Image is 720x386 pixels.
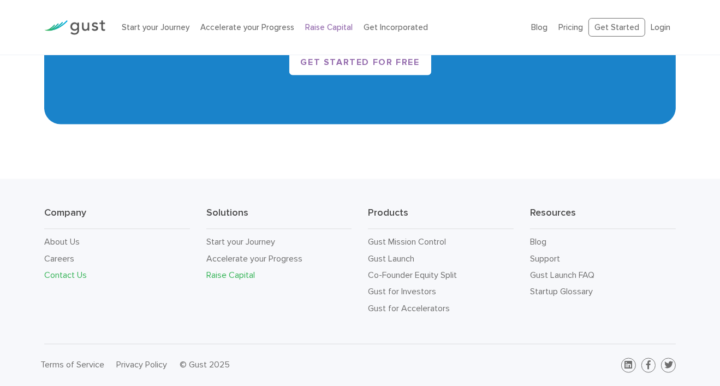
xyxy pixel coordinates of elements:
a: Gust Mission Control [368,236,446,247]
a: Blog [531,22,548,32]
a: Start your Journey [122,22,189,32]
h3: Solutions [206,206,352,229]
h3: Resources [530,206,676,229]
h3: Products [368,206,514,229]
h3: Company [44,206,190,229]
a: Support [530,253,560,264]
a: Gust Launch [368,253,414,264]
a: Careers [44,253,74,264]
a: Pricing [558,22,583,32]
a: Gust Launch FAQ [530,270,594,280]
a: Contact Us [44,270,87,280]
a: Start your Journey [206,236,275,247]
img: Gust Logo [44,20,105,35]
div: © Gust 2025 [180,358,352,373]
a: Raise Capital [206,270,255,280]
a: Gust for Investors [368,286,436,296]
a: About Us [44,236,80,247]
a: Get Started [588,18,645,37]
a: Get Incorporated [364,22,428,32]
a: Accelerate your Progress [200,22,294,32]
a: Blog [530,236,546,247]
a: Raise Capital [305,22,353,32]
a: Get started for free [289,49,431,75]
a: Privacy Policy [116,360,167,370]
a: Terms of Service [40,360,104,370]
a: Startup Glossary [530,286,593,296]
a: Co-Founder Equity Split [368,270,457,280]
a: Login [651,22,670,32]
a: Accelerate your Progress [206,253,302,264]
a: Gust for Accelerators [368,303,450,313]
